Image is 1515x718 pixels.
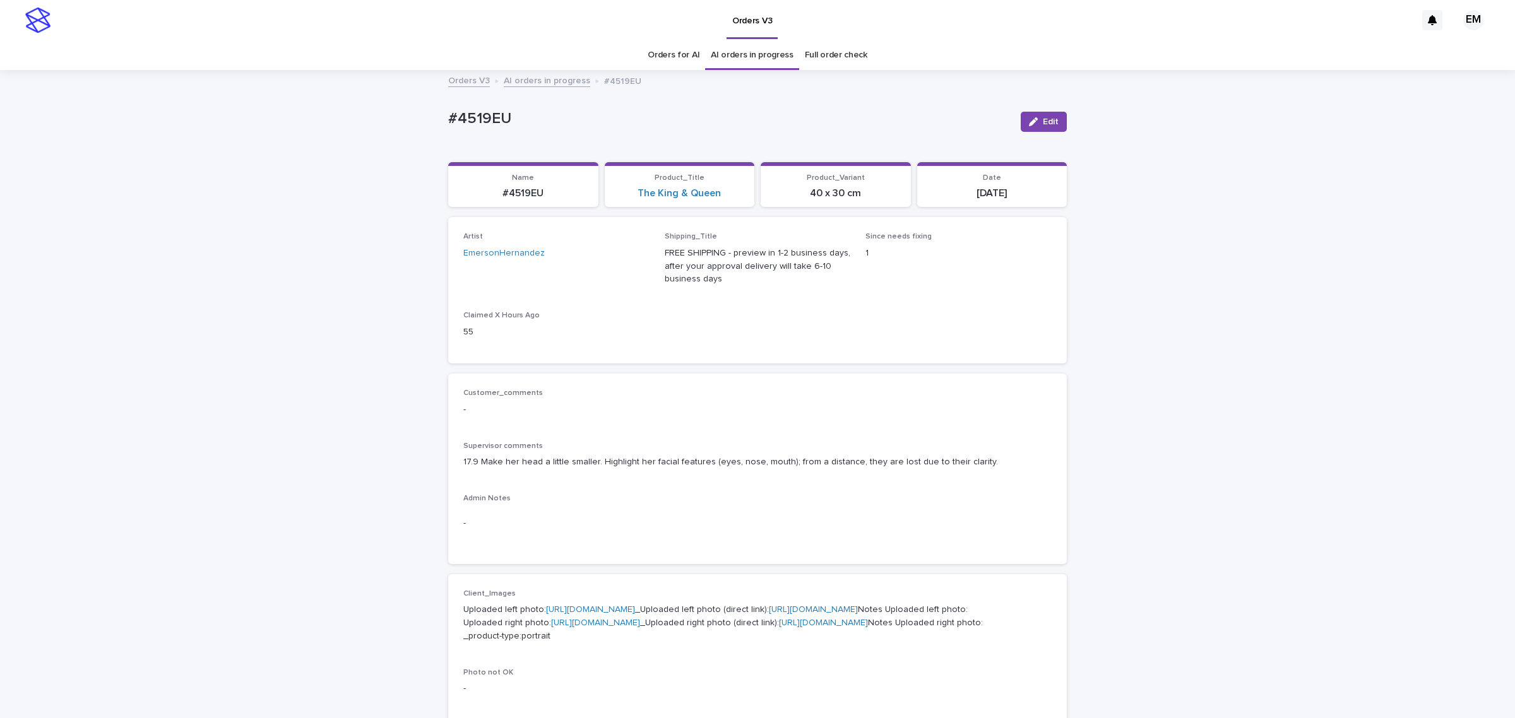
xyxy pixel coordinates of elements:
span: Since needs fixing [865,233,932,240]
a: Orders V3 [448,73,490,87]
span: Claimed X Hours Ago [463,312,540,319]
span: Edit [1043,117,1059,126]
a: [URL][DOMAIN_NAME] [551,618,640,627]
span: Photo not OK [463,669,513,676]
span: Supervisor comments [463,442,543,450]
p: #4519EU [448,110,1011,128]
p: 17.9 Make her head a little smaller. Highlight her facial features (eyes, nose, mouth); from a di... [463,456,1052,469]
p: - [463,517,1052,530]
span: Product_Variant [807,174,865,182]
a: EmersonHernandez [463,247,545,260]
span: Product_Title [655,174,704,182]
a: AI orders in progress [711,40,793,70]
a: [URL][DOMAIN_NAME] [779,618,868,627]
a: The King & Queen [638,187,721,199]
span: Shipping_Title [665,233,717,240]
p: 1 [865,247,1052,260]
span: Client_Images [463,590,516,597]
div: EM [1463,10,1483,30]
a: [URL][DOMAIN_NAME] [769,605,858,614]
a: AI orders in progress [504,73,590,87]
p: [DATE] [925,187,1060,199]
a: [URL][DOMAIN_NAME] [546,605,635,614]
p: 55 [463,326,650,339]
p: FREE SHIPPING - preview in 1-2 business days, after your approval delivery will take 6-10 busines... [665,247,851,286]
span: Artist [463,233,483,240]
p: - [463,403,1052,416]
p: #4519EU [604,73,641,87]
span: Date [983,174,1001,182]
img: stacker-logo-s-only.png [25,8,50,33]
a: Full order check [805,40,867,70]
p: Uploaded left photo: _Uploaded left photo (direct link): Notes Uploaded left photo: Uploaded righ... [463,603,1052,642]
span: Name [512,174,534,182]
p: - [463,682,1052,695]
button: Edit [1021,112,1067,132]
span: Admin Notes [463,495,511,502]
a: Orders for AI [648,40,699,70]
p: #4519EU [456,187,591,199]
p: 40 x 30 cm [768,187,903,199]
span: Customer_comments [463,389,543,397]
